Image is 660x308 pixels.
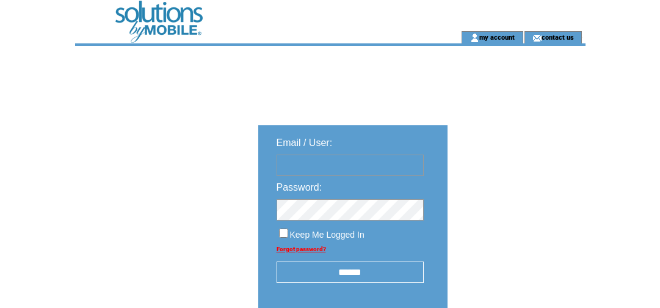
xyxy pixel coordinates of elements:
span: Keep Me Logged In [290,230,364,240]
img: contact_us_icon.gif [532,33,542,43]
span: Email / User: [277,137,333,148]
a: contact us [542,33,574,41]
a: Forgot password? [277,246,326,252]
img: account_icon.gif [470,33,479,43]
span: Password: [277,182,322,193]
a: my account [479,33,515,41]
